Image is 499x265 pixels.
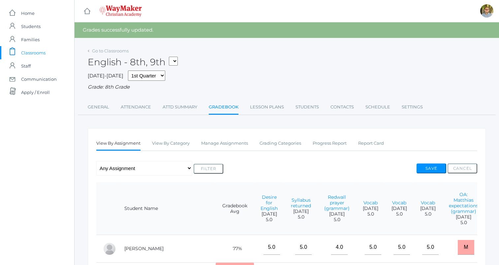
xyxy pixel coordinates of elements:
[417,163,446,173] button: Save
[449,220,478,225] span: 5.0
[402,101,423,114] a: Settings
[365,101,390,114] a: Schedule
[194,164,223,174] button: Filter
[216,235,254,263] td: 77%
[324,211,350,217] span: [DATE]
[216,182,254,235] th: Gradebook Avg
[21,33,40,46] span: Families
[261,217,278,222] span: 5.0
[480,4,493,17] div: Kylen Braileanu
[209,101,238,115] a: Gradebook
[21,7,35,20] span: Home
[21,73,57,86] span: Communication
[392,200,406,206] a: Vocab
[21,86,50,99] span: Apply / Enroll
[121,101,151,114] a: Attendance
[313,137,347,150] a: Progress Report
[124,246,164,251] a: [PERSON_NAME]
[21,20,41,33] span: Students
[88,73,123,79] span: [DATE]-[DATE]
[421,200,435,206] a: Vocab
[291,214,311,220] span: 5.0
[250,101,284,114] a: Lesson Plans
[324,217,350,222] span: 5.0
[152,137,190,150] a: View By Category
[261,194,278,211] a: Desire for English
[103,242,116,255] div: Pierce Brozek
[363,211,378,217] span: 5.0
[201,137,248,150] a: Manage Assignments
[358,137,384,150] a: Report Card
[75,22,499,38] div: Grades successfully updated.
[296,101,319,114] a: Students
[21,46,46,59] span: Classrooms
[363,200,378,206] a: Vocab
[96,137,140,151] a: View By Assignment
[88,57,178,67] h2: English - 8th, 9th
[163,101,197,114] a: Attd Summary
[324,194,350,211] a: Redwall prayer (grammar)
[391,211,407,217] span: 5.0
[88,101,109,114] a: General
[260,137,301,150] a: Grading Categories
[291,209,311,214] span: [DATE]
[420,206,436,211] span: [DATE]
[420,211,436,217] span: 5.0
[21,59,31,73] span: Staff
[291,197,311,209] a: Syllabus returned
[88,83,486,91] div: Grade: 8th Grade
[449,214,478,220] span: [DATE]
[99,5,142,17] img: 4_waymaker-logo-stack-white.png
[363,206,378,211] span: [DATE]
[391,206,407,211] span: [DATE]
[118,182,216,235] th: Student Name
[92,48,129,53] a: Go to Classrooms
[448,163,477,173] button: Cancel
[330,101,354,114] a: Contacts
[261,211,278,217] span: [DATE]
[449,191,478,214] a: OA: Matthias expectations (grammar)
